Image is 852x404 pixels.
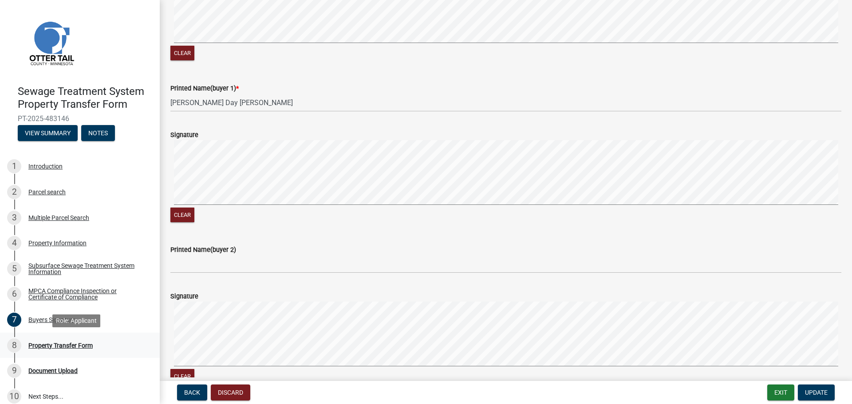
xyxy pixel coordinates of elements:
[18,130,78,137] wm-modal-confirm: Summary
[805,389,828,396] span: Update
[28,215,89,221] div: Multiple Parcel Search
[170,369,194,384] button: Clear
[7,313,21,327] div: 7
[52,314,100,327] div: Role: Applicant
[767,384,794,400] button: Exit
[18,114,142,123] span: PT-2025-483146
[170,294,198,300] label: Signature
[7,389,21,404] div: 10
[28,163,63,169] div: Introduction
[170,208,194,222] button: Clear
[28,368,78,374] div: Document Upload
[81,125,115,141] button: Notes
[170,86,239,92] label: Printed Name(buyer 1)
[28,317,75,323] div: Buyers Signature
[18,9,84,76] img: Otter Tail County, Minnesota
[7,364,21,378] div: 9
[28,342,93,349] div: Property Transfer Form
[7,211,21,225] div: 3
[28,240,87,246] div: Property Information
[7,159,21,173] div: 1
[177,384,207,400] button: Back
[211,384,250,400] button: Discard
[18,125,78,141] button: View Summary
[798,384,835,400] button: Update
[28,189,66,195] div: Parcel search
[170,46,194,60] button: Clear
[7,338,21,353] div: 8
[7,287,21,301] div: 6
[170,247,236,253] label: Printed Name(buyer 2)
[28,263,146,275] div: Subsurface Sewage Treatment System Information
[170,132,198,138] label: Signature
[18,85,153,111] h4: Sewage Treatment System Property Transfer Form
[81,130,115,137] wm-modal-confirm: Notes
[7,236,21,250] div: 4
[7,262,21,276] div: 5
[28,288,146,300] div: MPCA Compliance Inspection or Certificate of Compliance
[7,185,21,199] div: 2
[184,389,200,396] span: Back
